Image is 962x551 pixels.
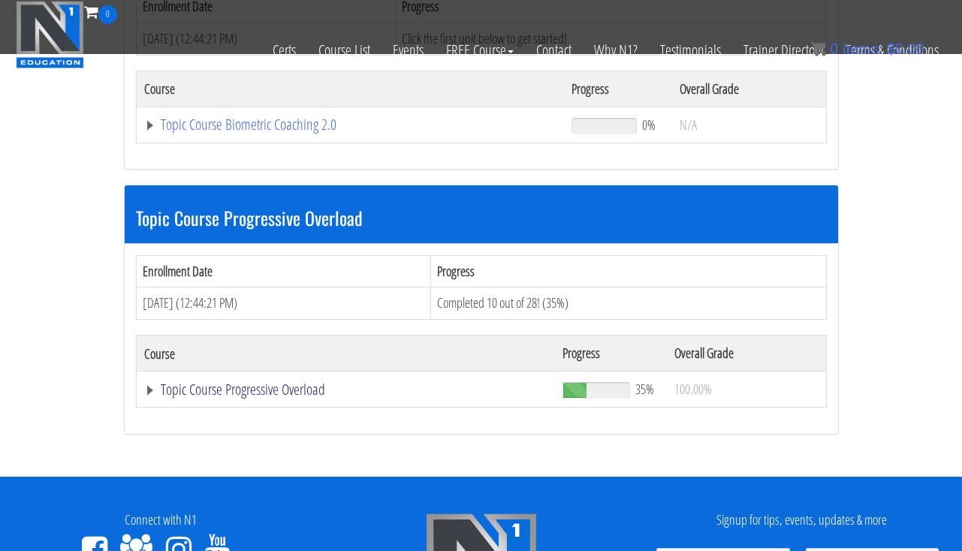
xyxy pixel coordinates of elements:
[887,41,924,57] bdi: 0.00
[583,24,649,77] a: Why N1?
[887,41,895,57] span: $
[144,117,556,132] a: Topic Course Biometric Coaching 2.0
[667,372,826,408] td: 100.00%
[136,336,555,372] th: Course
[653,513,951,528] h4: Signup for tips, events, updates & more
[16,1,84,68] img: n1-education
[430,255,826,288] th: Progress
[834,24,950,77] a: Terms & Conditions
[11,513,309,528] h4: Connect with N1
[555,336,667,372] th: Progress
[672,71,826,107] th: Overall Grade
[136,288,430,320] td: [DATE] (12:44:21 PM)
[811,41,826,56] img: icon11.png
[261,24,307,77] a: Certs
[136,255,430,288] th: Enrollment Date
[136,71,564,107] th: Course
[732,24,834,77] a: Trainer Directory
[144,382,547,397] a: Topic Course Progressive Overload
[642,116,656,133] span: 0%
[564,71,672,107] th: Progress
[843,41,882,57] span: items:
[635,381,654,397] span: 35%
[136,208,827,227] h3: Topic Course Progressive Overload
[435,24,525,77] a: FREE Course
[307,24,381,77] a: Course List
[649,24,732,77] a: Testimonials
[84,2,117,22] a: 0
[672,107,826,143] td: N/A
[667,336,826,372] th: Overall Grade
[430,288,826,320] td: Completed 10 out of 28! (35%)
[525,24,583,77] a: Contact
[98,5,117,24] span: 0
[811,41,924,57] a: 0 items: $0.00
[381,24,435,77] a: Events
[830,41,838,57] span: 0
